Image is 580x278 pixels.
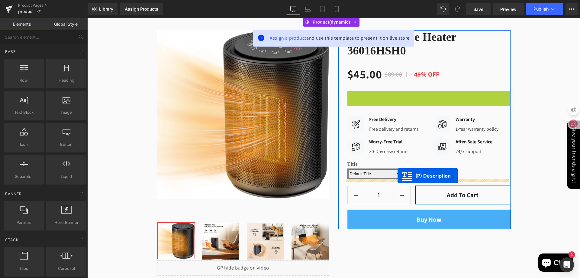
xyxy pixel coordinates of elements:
span: Heading [48,77,85,83]
span: OFF [341,52,352,60]
button: Buy Now [260,192,423,211]
a: Laptop [301,3,315,15]
span: Tabs [5,265,42,272]
p: 30-Day easy returns [282,130,321,137]
a: Preview [493,3,524,15]
strong: Warranty [368,98,388,104]
span: Carousel [48,265,85,272]
p: 1-Year warranty policy [368,107,411,115]
span: and use this template to present it on live store [182,16,322,24]
p: 24/7 support [368,130,405,137]
span: Parallax [5,219,42,226]
span: Image [48,109,85,116]
div: Open Intercom Messenger [559,257,574,272]
span: $89.00 [297,52,315,60]
button: Undo [437,3,449,15]
span: Hero Banner [48,219,85,226]
img: Aglucky Space Heater 36016HSH0 [70,12,242,181]
a: New Library [88,3,118,15]
a: Desktop [286,3,301,15]
span: - [323,52,325,60]
span: $45.00 [260,49,295,63]
strong: Free Delivery [282,98,309,104]
span: product [18,9,34,14]
span: Stack [5,237,19,243]
strong: Worry-Free Trial [282,120,315,127]
button: More [565,3,578,15]
span: Publish [533,7,549,11]
p: Free delivery and returns [282,107,331,115]
span: Liquid [48,173,85,180]
a: Product Pages [18,3,88,8]
a: Mobile [330,3,344,15]
span: Preview [500,6,517,12]
a: Aglucky Space Heater 36016HSH0 [260,12,423,40]
span: 49% [327,52,340,60]
div: Assign Products [125,7,158,11]
span: Assign a product [182,17,219,23]
span: Separator [5,173,42,180]
span: Icon [5,141,42,148]
button: Redo [452,3,464,15]
span: Save [473,6,483,12]
a: Global Style [44,18,88,30]
span: Add To Cart [359,173,391,181]
strong: After-Sale Service [368,120,405,127]
button: Add To Cart [328,168,423,186]
label: Title [260,143,314,150]
span: Base [5,49,16,54]
a: Tablet [315,3,330,15]
span: Row [5,77,42,83]
span: Library [99,6,113,12]
img: Zoftis air heater emitting warmth on a desk with a laptop and coffee cup in a bright room. [204,204,241,242]
span: Text Block [5,109,42,116]
span: Buy Now [329,197,354,205]
img: Person using a tablet next to a small heater on a desk with text indicating '3 Modes For Year-Rou... [115,204,152,242]
span: Button [48,141,85,148]
img: Black space heater emitting heat on a white background [70,204,108,241]
span: Banner [5,191,22,197]
img: Dog near a heater with 'Tip-Over Protection' and 'Overheat Protection' features highlighted. [159,204,197,242]
button: Publish [526,3,563,15]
